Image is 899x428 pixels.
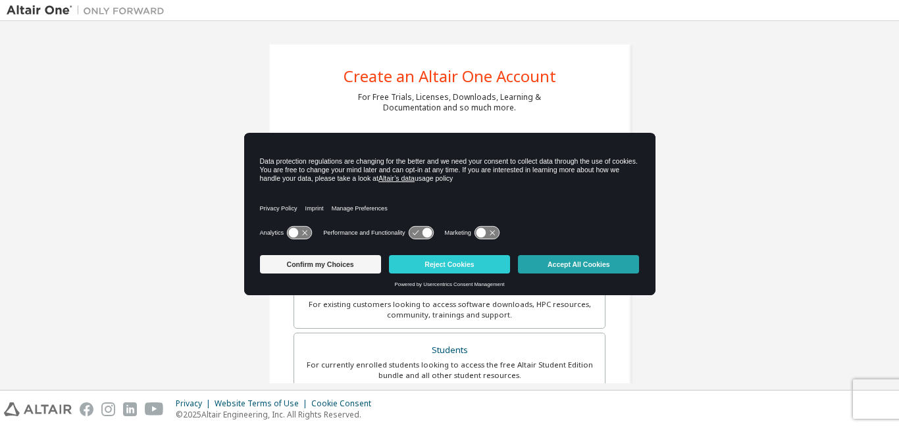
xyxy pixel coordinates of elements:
img: altair_logo.svg [4,402,72,416]
div: Privacy [176,398,215,409]
div: For Free Trials, Licenses, Downloads, Learning & Documentation and so much more. [358,92,541,113]
div: Cookie Consent [311,398,379,409]
div: Create an Altair One Account [344,68,556,84]
div: Website Terms of Use [215,398,311,409]
img: facebook.svg [80,402,93,416]
div: For currently enrolled students looking to access the free Altair Student Edition bundle and all ... [302,360,597,381]
img: linkedin.svg [123,402,137,416]
p: © 2025 Altair Engineering, Inc. All Rights Reserved. [176,409,379,420]
div: Students [302,341,597,360]
img: youtube.svg [145,402,164,416]
img: instagram.svg [101,402,115,416]
div: For existing customers looking to access software downloads, HPC resources, community, trainings ... [302,299,597,320]
img: Altair One [7,4,171,17]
